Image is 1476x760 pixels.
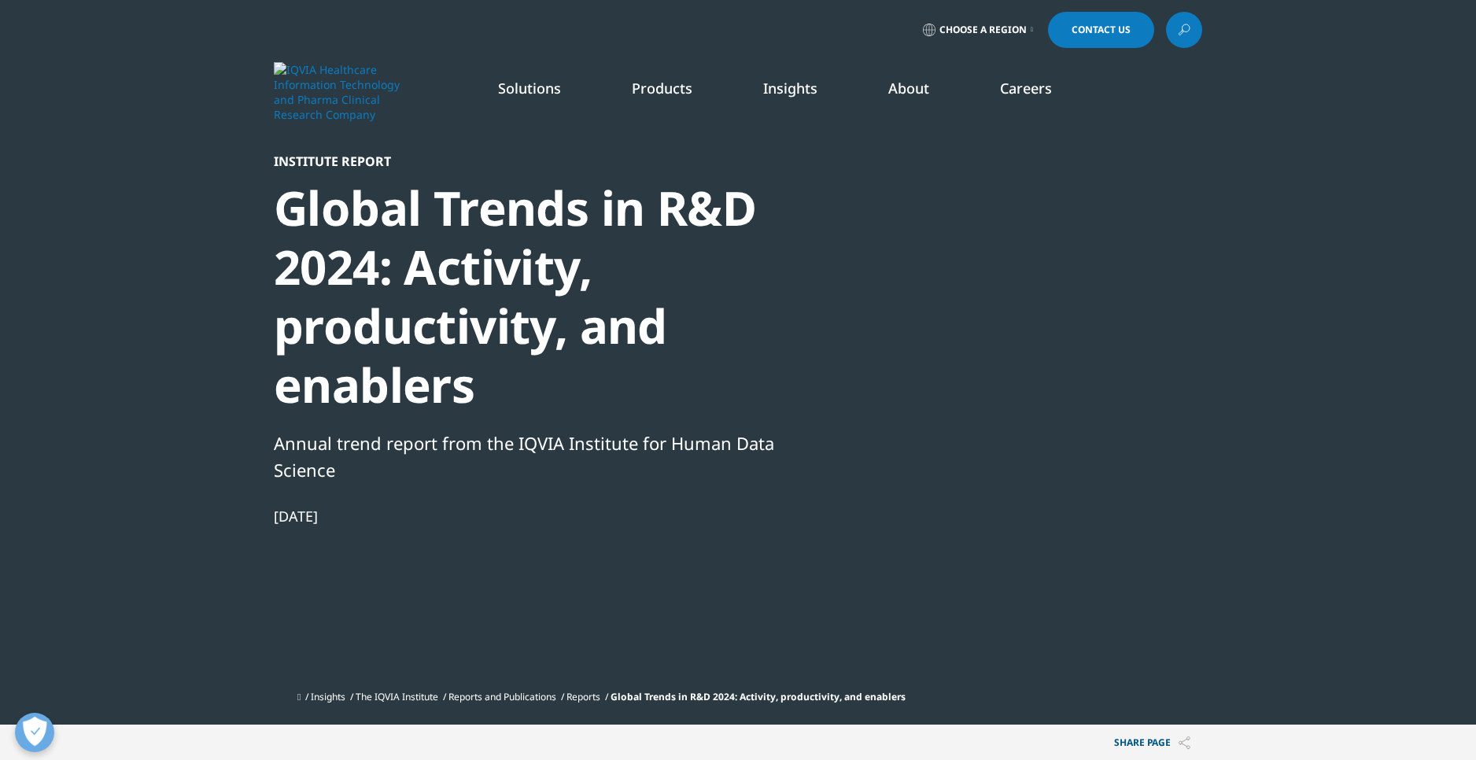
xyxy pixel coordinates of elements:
a: About [888,79,929,98]
a: Careers [1000,79,1052,98]
button: Open Preferences [15,713,54,752]
span: Contact Us [1072,25,1131,35]
div: Global Trends in R&D 2024: Activity, productivity, and enablers [274,179,814,415]
nav: Primary [406,55,1202,129]
span: Choose a Region [939,24,1027,36]
a: Reports and Publications [448,690,556,703]
img: IQVIA Healthcare Information Technology and Pharma Clinical Research Company [274,62,400,122]
a: Reports [566,690,600,703]
div: [DATE] [274,507,814,526]
img: Share PAGE [1179,736,1190,750]
a: Solutions [498,79,561,98]
div: Institute Report [274,153,814,169]
a: Insights [763,79,817,98]
a: Insights [311,690,345,703]
span: Global Trends in R&D 2024: Activity, productivity, and enablers [611,690,906,703]
a: Products [632,79,692,98]
a: Contact Us [1048,12,1154,48]
a: The IQVIA Institute [356,690,438,703]
div: Annual trend report from the IQVIA Institute for Human Data Science [274,430,814,483]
